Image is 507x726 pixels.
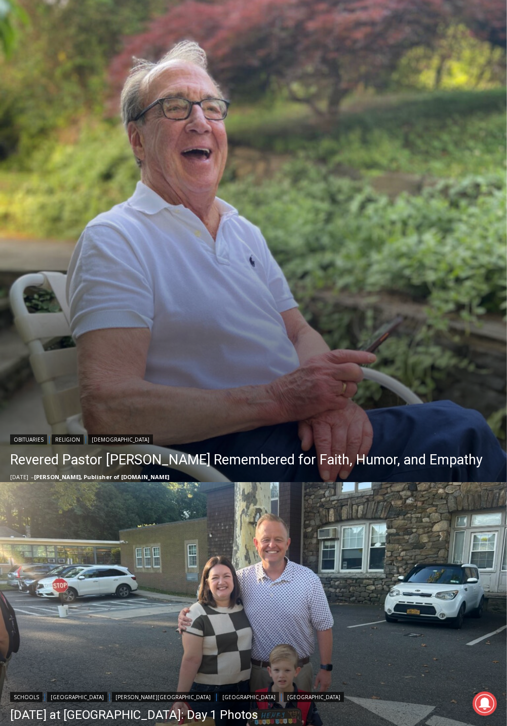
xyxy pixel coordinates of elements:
[10,450,483,470] a: Revered Pastor [PERSON_NAME] Remembered for Faith, Humor, and Empathy
[88,434,153,445] a: [DEMOGRAPHIC_DATA]
[284,692,344,702] a: [GEOGRAPHIC_DATA]
[10,692,43,702] a: Schools
[10,434,47,445] a: Obituaries
[256,1,479,98] div: "[PERSON_NAME] and I covered the [DATE] Parade, which was a really eye opening experience as I ha...
[104,63,149,121] div: "the precise, almost orchestrated movements of cutting and assembling sushi and [PERSON_NAME] mak...
[10,707,344,722] a: [DATE] at [GEOGRAPHIC_DATA]: Day 1 Photos
[31,473,34,481] span: –
[10,690,344,702] div: | | | |
[47,692,107,702] a: [GEOGRAPHIC_DATA]
[52,434,84,445] a: Religion
[112,692,214,702] a: [PERSON_NAME][GEOGRAPHIC_DATA]
[34,473,169,481] a: [PERSON_NAME], Publisher of [DOMAIN_NAME]
[10,432,483,445] div: | |
[219,692,279,702] a: [GEOGRAPHIC_DATA]
[10,473,28,481] time: [DATE]
[244,98,491,126] a: Intern @ [DOMAIN_NAME]
[1,102,102,126] a: Open Tues. - Sun. [PHONE_NUMBER]
[265,101,470,124] span: Intern @ [DOMAIN_NAME]
[3,104,99,143] span: Open Tues. - Sun. [PHONE_NUMBER]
